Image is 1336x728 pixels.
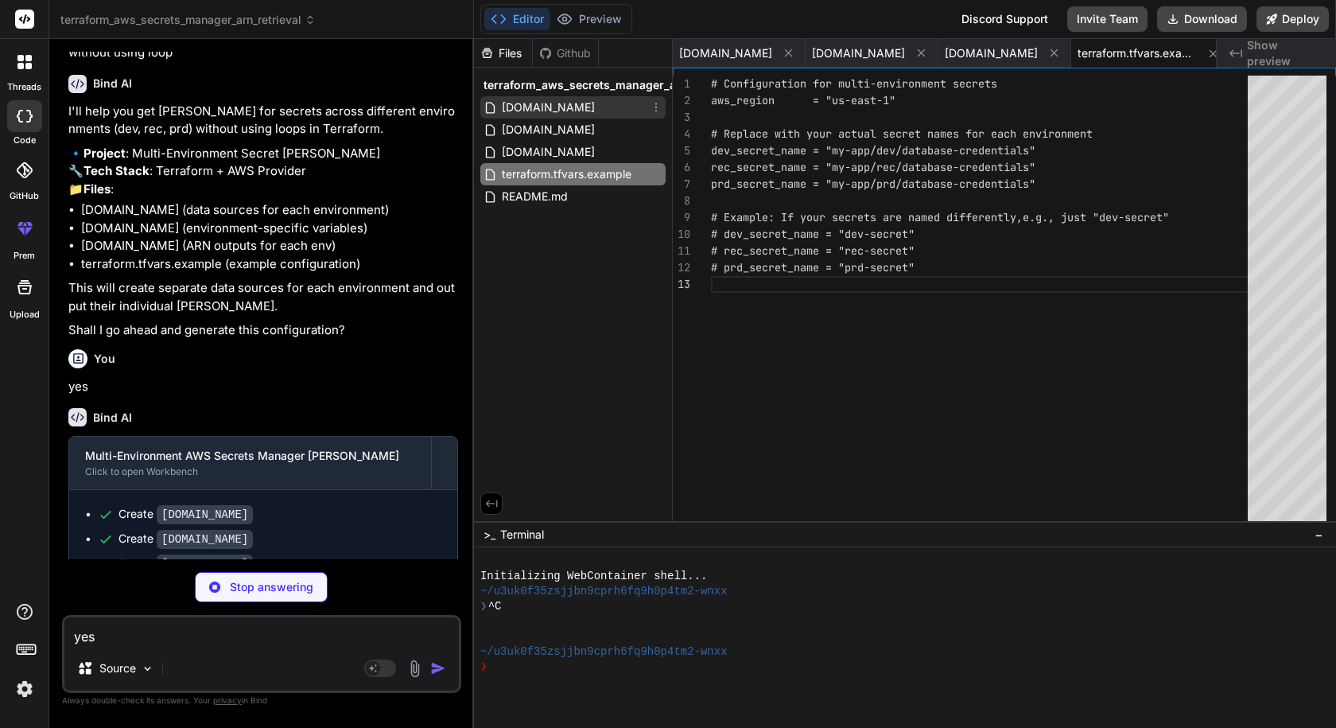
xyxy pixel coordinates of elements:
[1256,6,1329,32] button: Deploy
[141,662,154,675] img: Pick Models
[14,249,35,263] label: prem
[83,146,126,161] strong: Project
[85,465,415,478] div: Click to open Workbench
[673,176,690,193] div: 7
[484,77,739,93] span: terraform_aws_secrets_manager_arn_retrieval
[480,660,488,675] span: ❯
[81,255,458,274] li: terraform.tfvars.example (example configuration)
[673,259,690,276] div: 12
[673,193,690,209] div: 8
[673,126,690,142] div: 4
[812,45,905,61] span: [DOMAIN_NAME]
[711,227,915,241] span: # dev_secret_name = "dev-secret"
[1029,127,1093,141] span: nvironment
[500,120,596,139] span: [DOMAIN_NAME]
[157,505,253,524] code: [DOMAIN_NAME]
[1029,160,1035,174] span: "
[673,159,690,176] div: 6
[711,210,1023,224] span: # Example: If your secrets are named differently,
[83,163,150,178] strong: Tech Stack
[118,531,253,547] div: Create
[14,134,36,147] label: code
[1023,210,1169,224] span: e.g., just "dev-secret"
[81,220,458,238] li: [DOMAIN_NAME] (environment-specific variables)
[1067,6,1148,32] button: Invite Team
[711,160,1029,174] span: rec_secret_name = "my-app/rec/database-credentials
[68,378,458,396] p: yes
[673,226,690,243] div: 10
[430,660,446,676] img: icon
[62,693,461,708] p: Always double-check its answers. Your in Bind
[480,599,488,614] span: ❯
[711,177,1029,191] span: prd_secret_name = "my-app/prd/database-credentials
[93,76,132,91] h6: Bind AI
[673,209,690,226] div: 9
[711,260,915,274] span: # prd_secret_name = "prd-secret"
[85,448,415,464] div: Multi-Environment AWS Secrets Manager [PERSON_NAME]
[550,8,628,30] button: Preview
[10,189,39,203] label: GitHub
[157,530,253,549] code: [DOMAIN_NAME]
[484,8,550,30] button: Editor
[480,584,728,599] span: ~/u3uk0f35zsjjbn9cprh6fq9h0p4tm2-wnxx
[68,103,458,138] p: I'll help you get [PERSON_NAME] for secrets across different environments (dev, rec, prd) without...
[679,45,772,61] span: [DOMAIN_NAME]
[711,127,1029,141] span: # Replace with your actual secret names for each e
[673,142,690,159] div: 5
[68,321,458,340] p: Shall I go ahead and generate this configuration?
[68,145,458,199] p: 🔹 : Multi-Environment Secret [PERSON_NAME] 🔧 : Terraform + AWS Provider 📁 :
[673,243,690,259] div: 11
[711,93,895,107] span: aws_region = "us-east-1"
[118,555,253,572] div: Create
[1029,143,1035,158] span: "
[711,76,997,91] span: # Configuration for multi-environment secrets
[83,181,111,197] strong: Files
[10,308,40,321] label: Upload
[1157,6,1247,32] button: Download
[68,279,458,315] p: This will create separate data sources for each environment and output their individual [PERSON_N...
[406,660,424,678] img: attachment
[11,675,38,703] img: settings
[673,76,690,92] div: 1
[488,599,502,614] span: ^C
[945,45,1038,61] span: [DOMAIN_NAME]
[484,527,495,543] span: >_
[157,555,253,574] code: [DOMAIN_NAME]
[500,98,596,117] span: [DOMAIN_NAME]
[711,143,1029,158] span: dev_secret_name = "my-app/dev/database-credentials
[99,660,136,676] p: Source
[81,201,458,220] li: [DOMAIN_NAME] (data sources for each environment)
[500,527,544,543] span: Terminal
[230,579,313,595] p: Stop answering
[1311,522,1326,547] button: −
[1078,45,1197,61] span: terraform.tfvars.example
[533,45,598,61] div: Github
[952,6,1058,32] div: Discord Support
[500,142,596,162] span: [DOMAIN_NAME]
[118,506,253,523] div: Create
[711,243,915,258] span: # rec_secret_name = "rec-secret"
[7,80,41,94] label: threads
[480,569,707,584] span: Initializing WebContainer shell...
[673,92,690,109] div: 2
[474,45,532,61] div: Files
[500,187,569,206] span: README.md
[69,437,431,489] button: Multi-Environment AWS Secrets Manager [PERSON_NAME]Click to open Workbench
[1247,37,1323,69] span: Show preview
[1315,527,1323,543] span: −
[480,644,728,660] span: ~/u3uk0f35zsjjbn9cprh6fq9h0p4tm2-wnxx
[213,695,242,705] span: privacy
[673,276,690,293] div: 13
[94,351,115,367] h6: You
[500,165,633,184] span: terraform.tfvars.example
[673,109,690,126] div: 3
[93,410,132,426] h6: Bind AI
[81,237,458,255] li: [DOMAIN_NAME] (ARN outputs for each env)
[1029,177,1035,191] span: "
[60,12,316,28] span: terraform_aws_secrets_manager_arn_retrieval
